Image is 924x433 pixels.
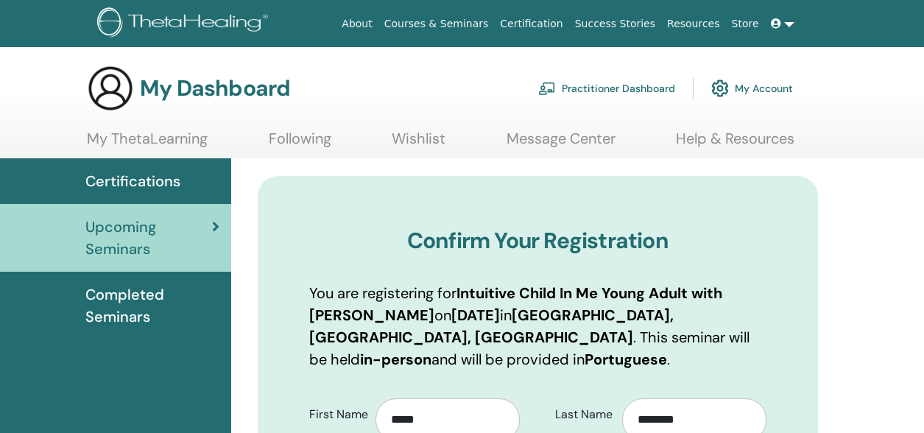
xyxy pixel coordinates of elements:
[97,7,273,41] img: logo.png
[85,216,212,260] span: Upcoming Seminars
[336,10,378,38] a: About
[269,130,331,158] a: Following
[544,401,622,429] label: Last Name
[711,76,729,101] img: cog.svg
[585,350,667,369] b: Portuguese
[87,130,208,158] a: My ThetaLearning
[309,282,766,370] p: You are registering for on in . This seminar will be held and will be provided in .
[85,284,219,328] span: Completed Seminars
[711,72,793,105] a: My Account
[569,10,661,38] a: Success Stories
[676,130,794,158] a: Help & Resources
[538,72,675,105] a: Practitioner Dashboard
[726,10,765,38] a: Store
[85,170,180,192] span: Certifications
[538,82,556,95] img: chalkboard-teacher.svg
[661,10,726,38] a: Resources
[309,284,722,325] b: Intuitive Child In Me Young Adult with [PERSON_NAME]
[507,130,616,158] a: Message Center
[87,65,134,112] img: generic-user-icon.jpg
[140,75,290,102] h3: My Dashboard
[378,10,495,38] a: Courses & Seminars
[451,306,500,325] b: [DATE]
[494,10,568,38] a: Certification
[309,228,766,254] h3: Confirm Your Registration
[360,350,431,369] b: in-person
[392,130,445,158] a: Wishlist
[298,401,376,429] label: First Name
